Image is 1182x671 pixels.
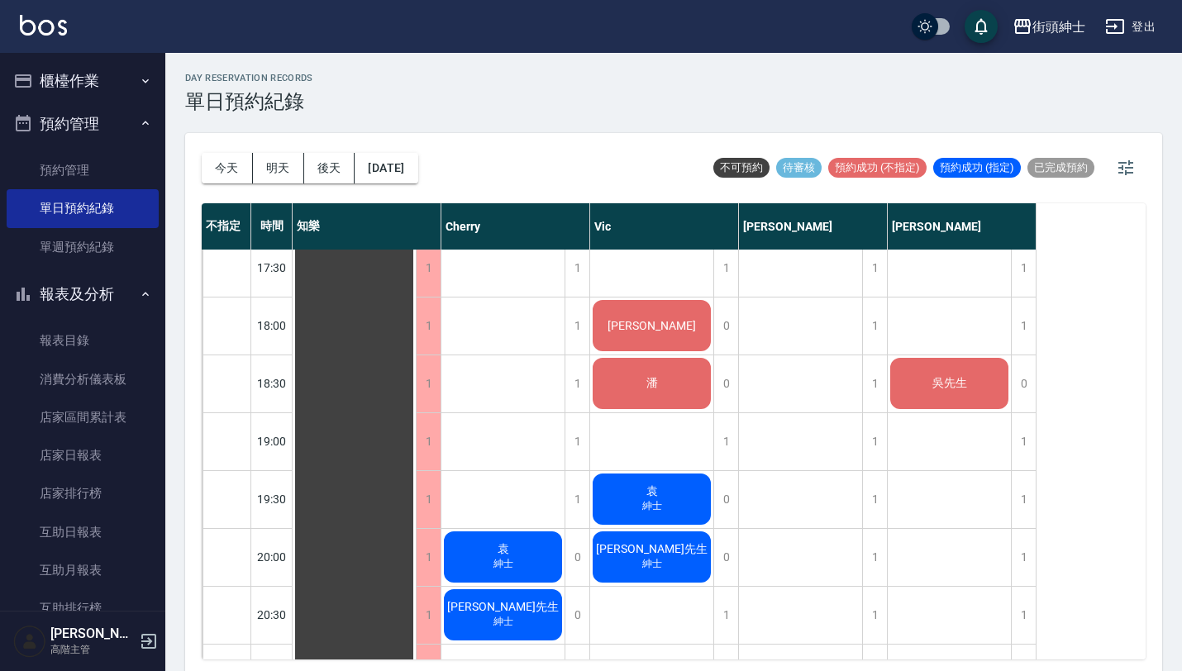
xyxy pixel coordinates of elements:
img: Logo [20,15,67,36]
div: 1 [1011,413,1036,470]
div: 0 [565,587,589,644]
button: 櫃檯作業 [7,59,159,102]
div: 1 [862,587,887,644]
div: Vic [590,203,739,250]
div: 20:30 [251,586,293,644]
span: 紳士 [490,557,517,571]
span: 預約成功 (不指定) [828,160,927,175]
div: 1 [416,471,441,528]
span: 紳士 [639,499,665,513]
span: 紳士 [639,557,665,571]
span: [PERSON_NAME]先生 [444,600,562,615]
div: 1 [1011,297,1036,355]
span: 紳士 [490,615,517,629]
div: 1 [416,587,441,644]
div: 18:30 [251,355,293,412]
span: 已完成預約 [1027,160,1094,175]
div: 不指定 [202,203,251,250]
a: 單週預約紀錄 [7,228,159,266]
div: 1 [713,413,738,470]
div: [PERSON_NAME] [739,203,888,250]
div: 1 [713,587,738,644]
div: 1 [565,471,589,528]
button: 後天 [304,153,355,183]
button: 明天 [253,153,304,183]
h5: [PERSON_NAME] [50,626,135,642]
button: 報表及分析 [7,273,159,316]
button: [DATE] [355,153,417,183]
div: 1 [416,529,441,586]
div: 17:30 [251,239,293,297]
div: 19:30 [251,470,293,528]
span: 袁 [494,542,512,557]
div: 1 [1011,529,1036,586]
span: 待審核 [776,160,822,175]
a: 單日預約紀錄 [7,189,159,227]
h2: day Reservation records [185,73,313,83]
a: 互助排行榜 [7,589,159,627]
div: 時間 [251,203,293,250]
button: 今天 [202,153,253,183]
div: 1 [416,355,441,412]
div: 1 [416,297,441,355]
div: 1 [862,355,887,412]
button: 預約管理 [7,102,159,145]
span: 潘 [643,376,661,391]
div: 0 [713,355,738,412]
div: 0 [713,529,738,586]
div: 1 [565,413,589,470]
a: 店家排行榜 [7,474,159,512]
div: 1 [862,529,887,586]
a: 店家日報表 [7,436,159,474]
div: 1 [1011,240,1036,297]
div: 1 [862,297,887,355]
div: 1 [713,240,738,297]
div: 1 [862,471,887,528]
a: 報表目錄 [7,321,159,359]
a: 消費分析儀表板 [7,360,159,398]
div: 1 [565,240,589,297]
div: 0 [713,297,738,355]
div: 20:00 [251,528,293,586]
img: Person [13,625,46,658]
div: 1 [416,240,441,297]
h3: 單日預約紀錄 [185,90,313,113]
div: 1 [416,413,441,470]
div: 1 [1011,471,1036,528]
a: 互助日報表 [7,513,159,551]
span: [PERSON_NAME] [604,319,699,332]
div: 街頭紳士 [1032,17,1085,37]
span: 預約成功 (指定) [933,160,1021,175]
div: Cherry [441,203,590,250]
button: 登出 [1099,12,1162,42]
a: 店家區間累計表 [7,398,159,436]
div: 18:00 [251,297,293,355]
div: 1 [862,240,887,297]
div: 知樂 [293,203,441,250]
div: [PERSON_NAME] [888,203,1037,250]
button: 街頭紳士 [1006,10,1092,44]
button: save [965,10,998,43]
div: 1 [1011,587,1036,644]
div: 1 [565,297,589,355]
a: 互助月報表 [7,551,159,589]
div: 19:00 [251,412,293,470]
div: 0 [713,471,738,528]
div: 1 [862,413,887,470]
div: 0 [565,529,589,586]
p: 高階主管 [50,642,135,657]
span: [PERSON_NAME]先生 [593,542,711,557]
div: 0 [1011,355,1036,412]
a: 預約管理 [7,151,159,189]
div: 1 [565,355,589,412]
span: 吳先生 [929,376,970,391]
span: 不可預約 [713,160,770,175]
span: 袁 [643,484,661,499]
